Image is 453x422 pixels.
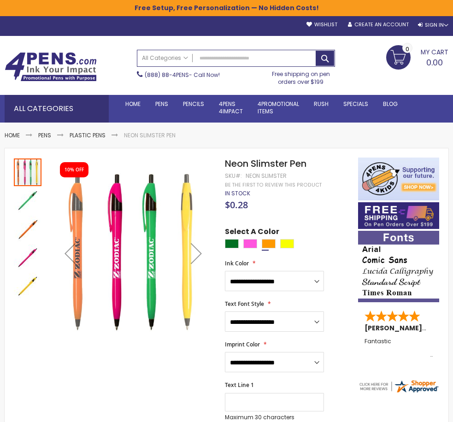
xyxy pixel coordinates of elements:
[358,379,439,394] img: 4pens.com widget logo
[358,202,439,229] img: Free shipping on orders over $199
[212,95,250,121] a: 4Pens4impact
[225,259,249,267] span: Ink Color
[365,323,425,333] span: [PERSON_NAME]
[142,54,188,62] span: All Categories
[306,21,337,28] a: Wishlist
[148,95,176,113] a: Pens
[377,397,453,422] iframe: Google Customer Reviews
[246,172,287,180] div: Neon Slimster
[52,171,215,334] img: Neon Slimster Pen
[219,100,243,115] span: 4Pens 4impact
[225,340,260,348] span: Imprint Color
[225,172,242,180] strong: SKU
[155,100,168,108] span: Pens
[118,95,148,113] a: Home
[14,243,42,272] div: Neon Slimster Pen
[14,158,42,186] div: Neon Slimster Pen
[376,95,405,113] a: Blog
[176,95,212,113] a: Pencils
[225,227,279,239] span: Select A Color
[183,100,204,108] span: Pencils
[365,338,433,358] div: Fantastic
[225,381,254,389] span: Text Line 1
[406,45,409,53] span: 0
[14,215,42,243] div: Neon Slimster Pen
[52,158,88,349] div: Previous
[306,95,336,113] a: Rush
[137,50,193,65] a: All Categories
[225,199,248,211] span: $0.28
[65,167,84,173] div: 10% OFF
[14,216,41,243] img: Neon Slimster Pen
[266,67,335,85] div: Free shipping on pen orders over $199
[225,189,250,197] span: In stock
[5,131,20,139] a: Home
[145,71,220,79] span: - Call Now!
[14,272,41,300] div: Neon Slimster Pen
[70,131,106,139] a: Plastic Pens
[14,273,41,300] img: Neon Slimster Pen
[358,388,439,396] a: 4pens.com certificate URL
[124,132,176,139] li: Neon Slimster Pen
[14,244,41,272] img: Neon Slimster Pen
[314,100,329,108] span: Rush
[383,100,398,108] span: Blog
[225,190,250,197] div: Availability
[429,323,436,333] span: NJ
[5,52,97,82] img: 4Pens Custom Pens and Promotional Products
[280,239,294,248] div: Yellow
[262,239,276,248] div: Orange
[225,414,324,421] p: Maximum 30 characters
[258,100,299,115] span: 4PROMOTIONAL ITEMS
[225,300,264,308] span: Text Font Style
[358,231,439,302] img: font-personalization-examples
[225,157,306,170] span: Neon Slimster Pen
[14,186,42,215] div: Neon Slimster Pen
[5,95,109,123] div: All Categories
[386,45,448,68] a: 0.00 0
[38,131,51,139] a: Pens
[125,100,141,108] span: Home
[426,57,443,68] span: 0.00
[225,182,322,188] a: Be the first to review this product
[243,239,257,248] div: Pink
[418,22,448,29] div: Sign In
[358,158,439,200] img: 4pens 4 kids
[178,158,215,349] div: Next
[348,21,409,28] a: Create an Account
[336,95,376,113] a: Specials
[145,71,189,79] a: (888) 88-4PENS
[225,239,239,248] div: Green
[250,95,306,121] a: 4PROMOTIONALITEMS
[343,100,368,108] span: Specials
[14,187,41,215] img: Neon Slimster Pen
